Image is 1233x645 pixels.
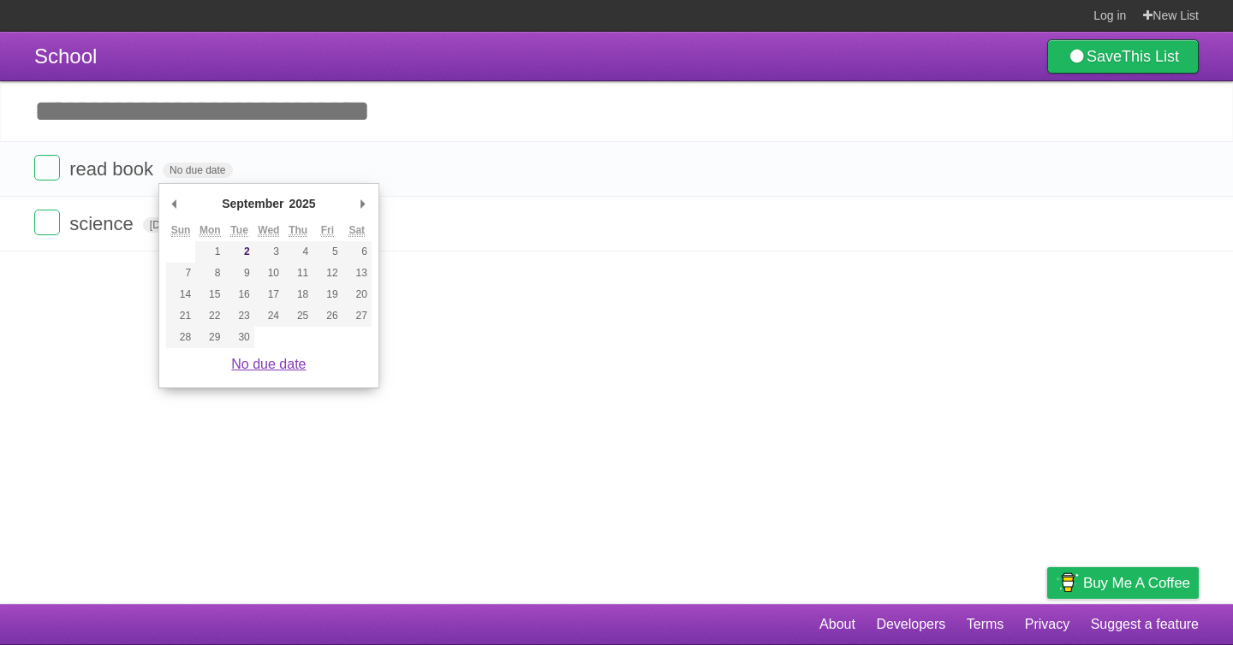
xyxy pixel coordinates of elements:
a: Buy me a coffee [1047,567,1199,599]
button: 22 [195,305,224,327]
a: Suggest a feature [1091,608,1199,641]
label: Done [34,210,60,235]
button: 12 [313,263,342,284]
button: Previous Month [166,191,183,216]
button: 26 [313,305,342,327]
div: 2025 [286,191,318,216]
button: 9 [224,263,253,284]
button: 6 [342,241,372,263]
abbr: Saturday [348,224,365,237]
button: 19 [313,284,342,305]
span: read book [69,158,158,180]
abbr: Thursday [289,224,307,237]
button: 25 [283,305,313,327]
button: 7 [166,263,195,284]
button: 13 [342,263,372,284]
span: [DATE] [143,217,189,233]
img: Buy me a coffee [1056,568,1079,597]
a: SaveThis List [1047,39,1199,74]
button: 27 [342,305,372,327]
span: No due date [163,163,232,178]
button: 28 [166,327,195,348]
a: Terms [967,608,1004,641]
abbr: Friday [321,224,334,237]
button: 4 [283,241,313,263]
abbr: Tuesday [230,224,247,237]
button: 1 [195,241,224,263]
a: Developers [876,608,945,641]
button: 29 [195,327,224,348]
button: 20 [342,284,372,305]
button: 2 [224,241,253,263]
button: 3 [254,241,283,263]
button: 5 [313,241,342,263]
b: This List [1122,48,1179,65]
button: 30 [224,327,253,348]
button: 14 [166,284,195,305]
div: September [219,191,286,216]
abbr: Sunday [171,224,191,237]
button: 11 [283,263,313,284]
button: 16 [224,284,253,305]
button: 8 [195,263,224,284]
button: 17 [254,284,283,305]
a: No due date [231,357,306,371]
span: School [34,44,97,68]
abbr: Monday [200,224,221,237]
span: Buy me a coffee [1083,568,1190,598]
button: 23 [224,305,253,327]
button: 10 [254,263,283,284]
a: Privacy [1025,608,1069,641]
span: science [69,213,138,234]
a: About [819,608,855,641]
button: 24 [254,305,283,327]
button: 18 [283,284,313,305]
abbr: Wednesday [258,224,279,237]
button: 15 [195,284,224,305]
label: Done [34,155,60,180]
button: 21 [166,305,195,327]
button: Next Month [354,191,372,216]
